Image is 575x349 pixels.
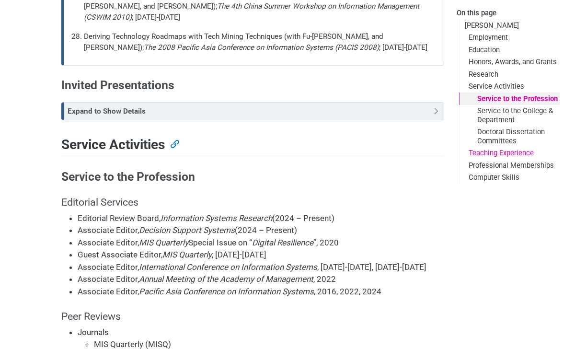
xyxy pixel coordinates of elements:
[460,68,559,80] a: Research
[460,81,559,93] a: Service Activities
[252,238,313,247] em: Digital Resilience
[78,237,444,249] li: Associate Editor, Special Issue on “ ”, 2020
[61,170,444,184] h3: Service to the Profession
[460,147,559,159] a: Teaching Experience
[161,213,272,223] em: Information Systems Research
[78,224,444,237] li: Associate Editor, (2024 – Present)
[460,160,559,172] a: Professional Memberships
[61,78,444,93] h3: Invited Presentations
[78,273,444,286] li: Associate Editor, , 2022
[139,287,314,296] em: Pacific Asia Conference on Information Systems
[61,137,444,157] h2: Service Activities
[460,44,559,56] a: Education
[78,286,444,298] li: Associate Editor, , 2016, 2022, 2024
[61,102,444,120] div: Expand to Show Details
[460,32,559,44] a: Employment
[61,310,444,323] h4: Peer Reviews
[61,196,444,209] h4: Editorial Services
[68,106,431,117] div: Expand to Show Details
[139,262,317,272] em: International Conference on Information Systems
[167,137,181,150] a: Anchor
[64,103,444,120] div: Toggle callout
[78,212,444,225] li: Editorial Review Board, (2024 – Present)
[457,9,560,18] h2: On this page
[460,93,559,105] a: Service to the Profession
[78,261,444,274] li: Associate Editor, , [DATE]-[DATE], [DATE]-[DATE]
[460,126,559,147] a: Doctoral Dissertation Committees
[460,172,559,184] a: Computer Skills
[162,250,212,259] em: MIS Quarterly
[460,19,559,31] a: [PERSON_NAME]
[460,105,559,126] a: Service to the College & Department
[460,56,559,68] a: Honors, Awards, and Grants
[78,249,444,261] li: Guest Associate Editor, , [DATE]-[DATE]
[144,43,379,52] em: The 2008 Pacific Asia Conference on Information Systems (PACIS 2008)
[84,2,419,22] em: The 4th China Summer Workshop on Information Management (CSWIM 2010)
[139,274,313,284] em: Annual Meeting of the Academy of Management
[139,225,235,235] em: Decision Support Systems
[139,238,188,247] em: MIS Quarterly
[84,31,440,53] p: Deriving Technology Roadmaps with Tech Mining Techniques (with Fu-[PERSON_NAME], and [PERSON_NAME...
